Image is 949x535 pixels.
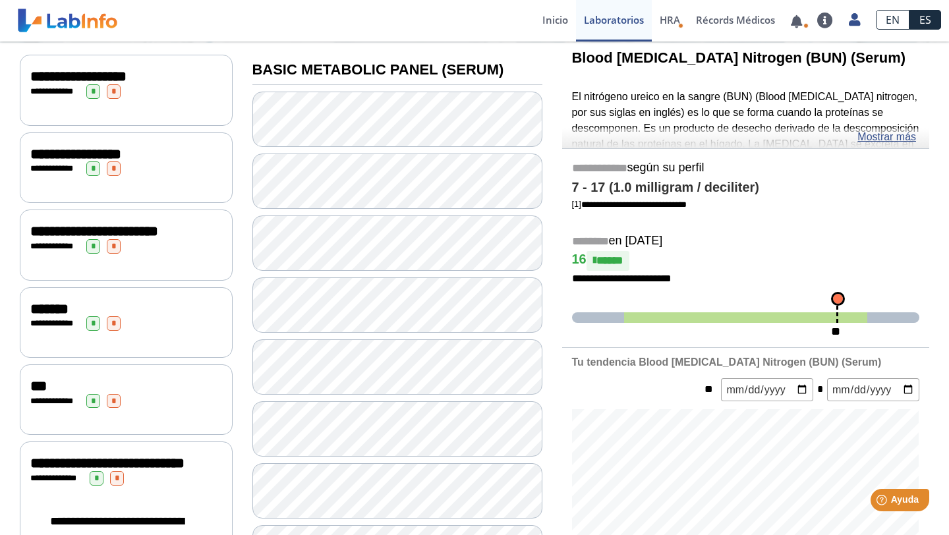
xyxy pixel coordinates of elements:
h4: 7 - 17 (1.0 milligram / deciliter) [572,180,920,196]
a: EN [876,10,909,30]
h4: 16 [572,251,920,271]
b: BASIC METABOLIC PANEL (SERUM) [252,61,504,78]
a: [1] [572,199,687,209]
a: ES [909,10,941,30]
h5: según su perfil [572,161,920,176]
b: Blood [MEDICAL_DATA] Nitrogen (BUN) (Serum) [572,49,906,66]
input: mm/dd/yyyy [827,378,919,401]
b: Tu tendencia Blood [MEDICAL_DATA] Nitrogen (BUN) (Serum) [572,356,882,368]
input: mm/dd/yyyy [721,378,813,401]
span: HRA [660,13,680,26]
a: Mostrar más [857,129,916,145]
h5: en [DATE] [572,234,920,249]
p: El nitrógeno ureico en la sangre (BUN) (Blood [MEDICAL_DATA] nitrogen, por sus siglas en inglés) ... [572,89,920,199]
iframe: Help widget launcher [832,484,935,521]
